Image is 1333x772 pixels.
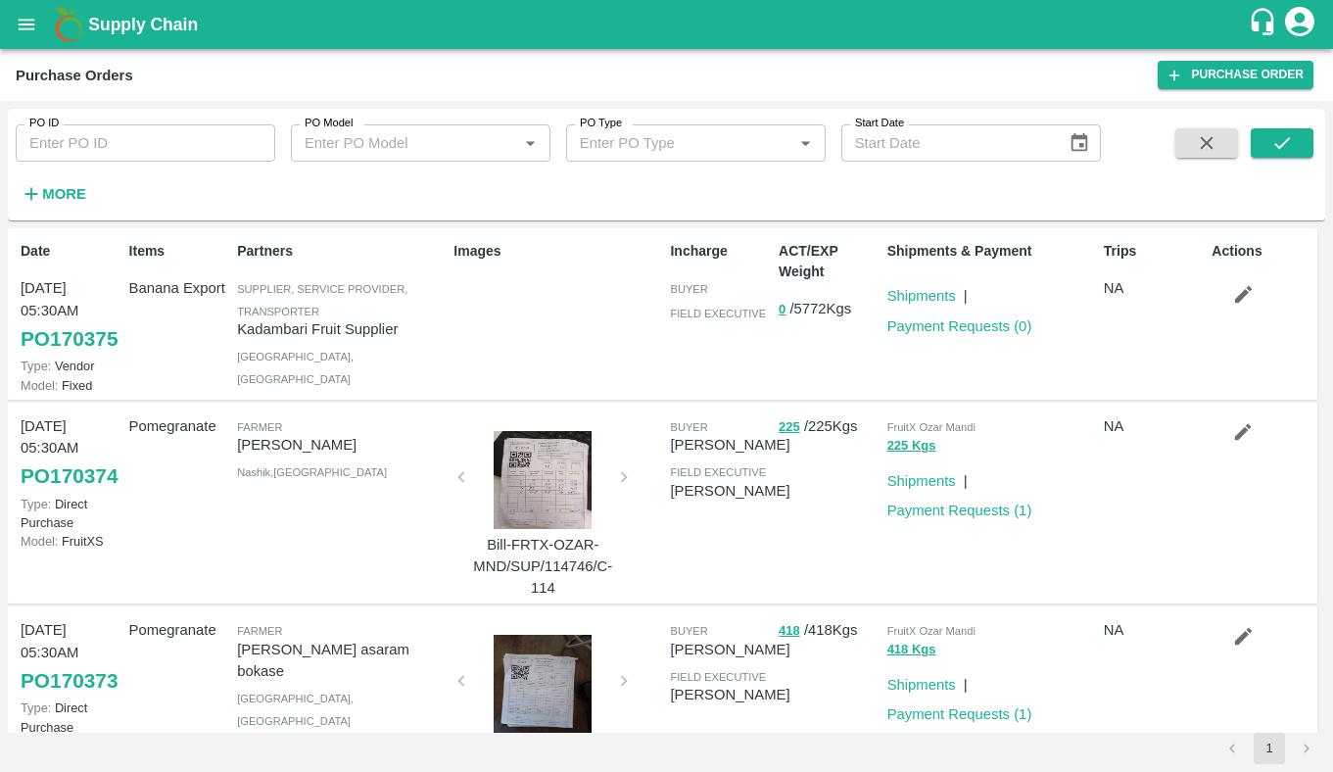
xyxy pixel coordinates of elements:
[21,415,121,459] p: [DATE] 05:30AM
[42,186,86,202] strong: More
[21,458,118,494] a: PO170374
[21,497,51,511] span: Type:
[237,434,446,456] p: [PERSON_NAME]
[887,473,956,489] a: Shipments
[4,2,49,47] button: open drawer
[21,700,51,715] span: Type:
[670,639,789,660] p: [PERSON_NAME]
[1104,415,1205,437] p: NA
[237,466,387,478] span: Nashik , [GEOGRAPHIC_DATA]
[956,277,968,307] div: |
[21,534,58,549] span: Model:
[237,639,446,683] p: [PERSON_NAME] asaram bokase
[21,699,121,736] p: Direct Purchase
[1248,7,1282,42] div: customer-support
[16,177,91,211] button: More
[779,299,786,321] button: 0
[887,677,956,693] a: Shipments
[237,318,446,340] p: Kadambari Fruit Supplier
[887,421,976,433] span: FruitX Ozar Mandi
[21,663,118,699] a: PO170373
[88,15,198,34] b: Supply Chain
[49,5,88,44] img: logo
[779,298,880,320] p: / 5772 Kgs
[16,124,275,162] input: Enter PO ID
[237,241,446,262] p: Partners
[237,351,354,384] span: [GEOGRAPHIC_DATA] , [GEOGRAPHIC_DATA]
[21,495,121,532] p: Direct Purchase
[21,241,121,262] p: Date
[129,415,230,437] p: Pomegranate
[21,357,121,375] p: Vendor
[21,359,51,373] span: Type:
[670,241,771,262] p: Incharge
[21,277,121,321] p: [DATE] 05:30AM
[1061,124,1098,162] button: Choose date
[779,619,880,642] p: / 418 Kgs
[453,241,662,262] p: Images
[956,666,968,696] div: |
[670,421,707,433] span: buyer
[572,130,787,156] input: Enter PO Type
[1214,733,1325,764] nav: pagination navigation
[1104,277,1205,299] p: NA
[237,283,407,316] span: Supplier, Service Provider, Transporter
[887,503,1032,518] a: Payment Requests (1)
[855,116,904,131] label: Start Date
[887,706,1032,722] a: Payment Requests (1)
[237,693,354,726] span: [GEOGRAPHIC_DATA] , [GEOGRAPHIC_DATA]
[887,318,1032,334] a: Payment Requests (0)
[297,130,512,156] input: Enter PO Model
[1254,733,1285,764] button: page 1
[129,277,230,299] p: Banana Export
[129,241,230,262] p: Items
[16,63,133,88] div: Purchase Orders
[792,130,818,156] button: Open
[237,421,282,433] span: Farmer
[779,620,800,643] button: 418
[1104,619,1205,641] p: NA
[517,130,543,156] button: Open
[21,376,121,395] p: Fixed
[21,321,118,357] a: PO170375
[21,619,121,663] p: [DATE] 05:30AM
[887,625,976,637] span: FruitX Ozar Mandi
[1212,241,1312,262] p: Actions
[670,308,766,319] span: field executive
[670,480,789,502] p: [PERSON_NAME]
[779,416,800,439] button: 225
[237,625,282,637] span: Farmer
[887,288,956,304] a: Shipments
[670,283,707,295] span: buyer
[1158,61,1313,89] a: Purchase Order
[779,415,880,438] p: / 225 Kgs
[670,671,766,683] span: field executive
[129,619,230,641] p: Pomegranate
[580,116,622,131] label: PO Type
[887,241,1096,262] p: Shipments & Payment
[21,532,121,551] p: FruitXS
[956,462,968,492] div: |
[1282,4,1317,45] div: account of current user
[670,434,789,456] p: [PERSON_NAME]
[841,124,1054,162] input: Start Date
[887,639,936,661] button: 418 Kgs
[469,534,616,600] p: Bill-FRTX-OZAR-MND/SUP/114746/C-114
[29,116,59,131] label: PO ID
[21,378,58,393] span: Model:
[670,466,766,478] span: field executive
[670,684,789,705] p: [PERSON_NAME]
[887,435,936,458] button: 225 Kgs
[670,625,707,637] span: buyer
[779,241,880,282] p: ACT/EXP Weight
[88,11,1248,38] a: Supply Chain
[305,116,354,131] label: PO Model
[1104,241,1205,262] p: Trips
